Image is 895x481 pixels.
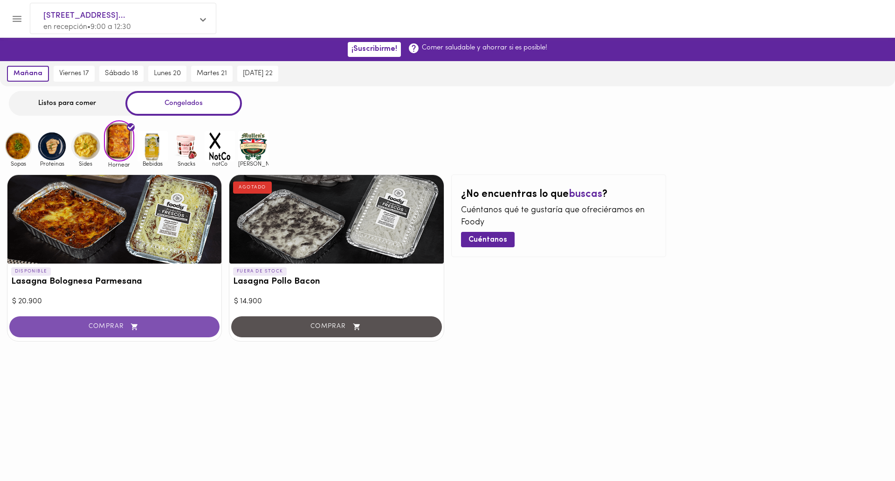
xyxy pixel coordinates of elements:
div: Congelados [125,91,242,116]
span: viernes 17 [59,70,89,78]
span: Hornear [104,161,134,167]
button: sábado 18 [99,66,144,82]
img: Snacks [171,131,201,161]
span: Snacks [171,160,201,167]
img: Proteinas [37,131,67,161]
span: en recepción • 9:00 a 12:30 [43,23,131,31]
button: martes 21 [191,66,233,82]
span: martes 21 [197,70,227,78]
span: Bebidas [138,160,168,167]
span: notCo [205,160,235,167]
img: Bebidas [138,131,168,161]
span: [DATE] 22 [243,70,273,78]
button: [DATE] 22 [237,66,278,82]
div: $ 20.900 [12,296,217,307]
p: Comer saludable y ahorrar si es posible! [422,43,547,53]
span: buscas [569,189,602,200]
span: sábado 18 [105,70,138,78]
div: Listos para comer [9,91,125,116]
img: Sides [70,131,101,161]
div: AGOTADO [233,181,272,194]
p: DISPONIBLE [11,267,51,276]
span: lunes 20 [154,70,181,78]
span: Cuéntanos [468,236,507,244]
button: mañana [7,66,49,82]
button: Cuéntanos [461,232,515,247]
div: Lasagna Pollo Bacon [229,175,443,264]
div: Lasagna Bolognesa Parmesana [7,175,221,264]
img: mullens [238,131,268,161]
button: ¡Suscribirme! [348,42,401,56]
img: notCo [205,131,235,161]
button: COMPRAR [9,316,220,337]
h3: Lasagna Pollo Bacon [233,277,440,287]
span: ¡Suscribirme! [351,45,397,54]
img: Hornear [104,120,134,161]
p: FUERA DE STOCK [233,267,287,276]
iframe: Messagebird Livechat Widget [841,427,886,472]
button: lunes 20 [148,66,186,82]
button: viernes 17 [54,66,95,82]
p: Cuéntanos qué te gustaría que ofreciéramos en Foody [461,205,656,229]
span: Sopas [3,160,34,167]
img: Sopas [3,131,34,161]
span: [STREET_ADDRESS]... [43,10,193,22]
span: Sides [70,160,101,167]
span: mañana [14,70,42,78]
h2: ¿No encuentras lo que ? [461,189,656,200]
span: COMPRAR [21,323,208,331]
span: [PERSON_NAME] [238,160,268,167]
div: $ 14.900 [234,296,439,307]
h3: Lasagna Bolognesa Parmesana [11,277,218,287]
button: Menu [6,7,28,30]
span: Proteinas [37,160,67,167]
